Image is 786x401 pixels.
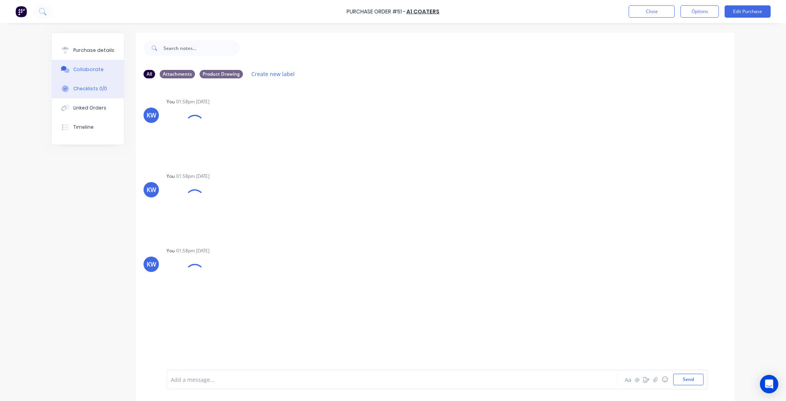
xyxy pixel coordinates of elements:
button: Aa [623,375,632,384]
div: Purchase Order #51 - [347,8,406,16]
div: You [167,247,175,254]
div: Open Intercom Messenger [760,375,778,393]
div: KW [147,260,156,269]
img: Factory [15,6,27,17]
div: You [167,173,175,180]
button: Purchase details [52,41,124,60]
div: Attachments [160,70,195,78]
button: ☺ [660,375,669,384]
a: A1 Coaters [406,8,439,15]
div: Checklists 0/0 [73,85,107,92]
button: Edit Purchase [725,5,771,18]
div: You [167,98,175,105]
div: Collaborate [73,66,104,73]
div: Linked Orders [73,104,106,111]
button: Options [680,5,719,18]
button: @ [632,375,642,384]
input: Search notes... [163,40,239,56]
div: 01:58pm [DATE] [176,247,210,254]
button: Collaborate [52,60,124,79]
button: Send [673,374,703,385]
button: Create new label [248,69,299,79]
button: Timeline [52,118,124,137]
div: All [144,70,155,78]
button: Linked Orders [52,98,124,118]
div: Product Drawing [200,70,243,78]
div: KW [147,185,156,194]
div: KW [147,111,156,120]
button: Close [629,5,675,18]
div: 01:58pm [DATE] [176,173,210,180]
div: Timeline [73,124,94,131]
button: Checklists 0/0 [52,79,124,98]
div: Purchase details [73,47,114,54]
div: 01:58pm [DATE] [176,98,210,105]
